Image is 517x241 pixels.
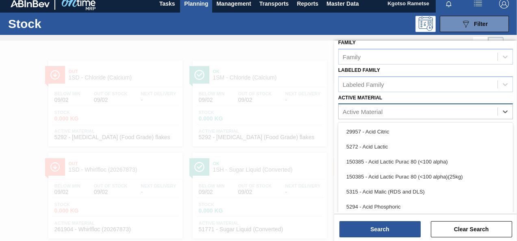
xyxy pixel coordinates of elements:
div: Active Material [343,108,382,115]
div: Family [343,53,361,60]
div: 150385 - Acid Lactic Purac 80 (<100 alpha) [338,154,513,169]
label: Active Material [338,95,382,101]
div: Card Vision [488,37,504,52]
div: 29957 - Acid Citric [338,124,513,139]
div: List Vision [473,37,488,52]
span: Filter [474,21,488,27]
div: 150385 - Acid Lactic Purac 80 (<100 alpha)(25kg) [338,169,513,184]
div: 5294 - Acid Phosphoric [338,199,513,214]
div: Labeled Family [343,81,384,88]
div: 5272 - Acid Lactic [338,139,513,154]
button: Filter [440,16,509,32]
div: 5315 - Acid Malic (RDS and DLS) [338,184,513,199]
label: Labeled Family [338,67,380,73]
div: Programming: no user selected [415,16,436,32]
label: Family [338,40,356,45]
h1: Stock [8,19,120,28]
